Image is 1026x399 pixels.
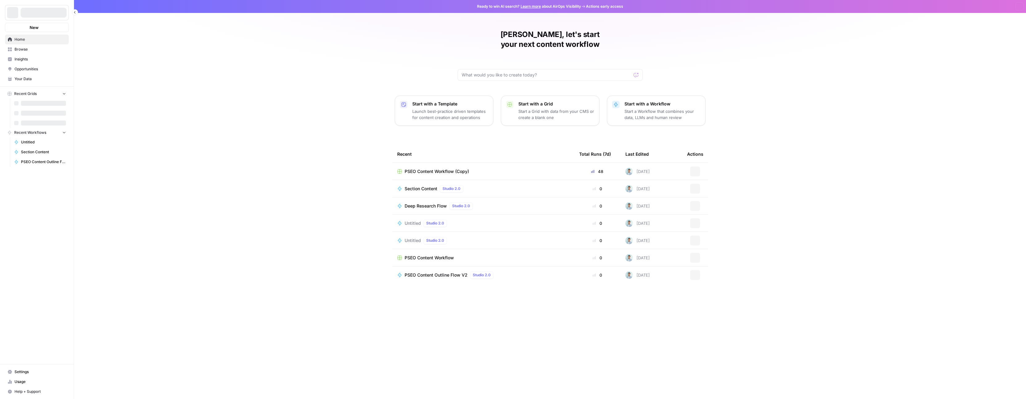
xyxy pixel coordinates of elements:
p: Start a Grid with data from your CMS or create a blank one [518,108,594,121]
span: Settings [14,369,66,375]
button: Recent Workflows [5,128,69,137]
span: Section Content [21,149,66,155]
a: Usage [5,377,69,387]
p: Start with a Workflow [624,101,700,107]
div: [DATE] [625,185,650,192]
a: Section ContentStudio 2.0 [397,185,569,192]
button: New [5,23,69,32]
span: Help + Support [14,389,66,394]
div: [DATE] [625,271,650,279]
span: Untitled [405,220,421,226]
span: Browse [14,47,66,52]
p: Start a Workflow that combines your data, LLMs and human review [624,108,700,121]
a: Insights [5,54,69,64]
a: Your Data [5,74,69,84]
span: Your Data [14,76,66,82]
a: UntitledStudio 2.0 [397,220,569,227]
button: Help + Support [5,387,69,397]
p: Start with a Grid [518,101,594,107]
div: Last Edited [625,146,649,162]
span: PSEO Content Outline Flow V2 [405,272,468,278]
div: [DATE] [625,202,650,210]
div: 0 [579,237,616,244]
a: Deep Research FlowStudio 2.0 [397,202,569,210]
div: 0 [579,255,616,261]
span: Opportunities [14,66,66,72]
a: PSEO Content Workflow [397,255,569,261]
span: Home [14,37,66,42]
div: Total Runs (7d) [579,146,611,162]
span: Insights [14,56,66,62]
span: Studio 2.0 [452,203,470,209]
div: 0 [579,186,616,192]
div: Actions [687,146,703,162]
span: New [30,24,39,31]
input: What would you like to create today? [462,72,631,78]
div: 0 [579,220,616,226]
button: Start with a WorkflowStart a Workflow that combines your data, LLMs and human review [607,96,706,126]
div: Recent [397,146,569,162]
div: [DATE] [625,168,650,175]
a: PSEO Content Outline Flow V2Studio 2.0 [397,271,569,279]
span: Deep Research Flow [405,203,447,209]
div: 48 [579,168,616,175]
img: xjyi7gh9lz0icmjo8v3lxainuvr4 [625,202,633,210]
a: Home [5,35,69,44]
span: PSEO Content Workflow [405,255,454,261]
a: UntitledStudio 2.0 [397,237,569,244]
span: PSEO Content Workflow (Copy) [405,168,469,175]
a: Browse [5,44,69,54]
span: Recent Grids [14,91,37,97]
img: xjyi7gh9lz0icmjo8v3lxainuvr4 [625,271,633,279]
a: Opportunities [5,64,69,74]
span: Studio 2.0 [443,186,460,191]
p: Launch best-practice driven templates for content creation and operations [412,108,488,121]
span: Usage [14,379,66,385]
img: xjyi7gh9lz0icmjo8v3lxainuvr4 [625,254,633,261]
span: Studio 2.0 [426,238,444,243]
a: Section Content [11,147,69,157]
a: Settings [5,367,69,377]
img: xjyi7gh9lz0icmjo8v3lxainuvr4 [625,185,633,192]
span: Studio 2.0 [426,220,444,226]
div: 0 [579,203,616,209]
span: Untitled [21,139,66,145]
div: [DATE] [625,237,650,244]
button: Recent Grids [5,89,69,98]
div: [DATE] [625,220,650,227]
a: Learn more [521,4,541,9]
button: Start with a GridStart a Grid with data from your CMS or create a blank one [501,96,600,126]
span: Studio 2.0 [473,272,491,278]
div: 0 [579,272,616,278]
div: [DATE] [625,254,650,261]
span: Ready to win AI search? about AirOps Visibility [477,4,581,9]
span: PSEO Content Outline Flow V2 [21,159,66,165]
a: Untitled [11,137,69,147]
span: Section Content [405,186,437,192]
p: Start with a Template [412,101,488,107]
span: Untitled [405,237,421,244]
span: Actions early access [586,4,623,9]
button: Start with a TemplateLaunch best-practice driven templates for content creation and operations [395,96,493,126]
span: Recent Workflows [14,130,46,135]
h1: [PERSON_NAME], let's start your next content workflow [458,30,643,49]
a: PSEO Content Workflow (Copy) [397,168,569,175]
img: xjyi7gh9lz0icmjo8v3lxainuvr4 [625,168,633,175]
a: PSEO Content Outline Flow V2 [11,157,69,167]
img: xjyi7gh9lz0icmjo8v3lxainuvr4 [625,220,633,227]
img: xjyi7gh9lz0icmjo8v3lxainuvr4 [625,237,633,244]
